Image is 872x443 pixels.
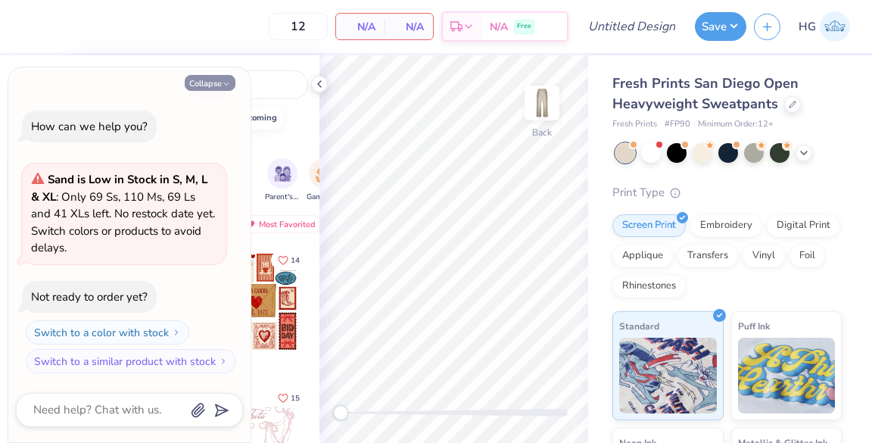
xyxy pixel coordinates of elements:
[31,172,207,204] strong: Sand is Low in Stock in S, M, L & XL
[291,257,300,264] span: 14
[738,338,836,413] img: Puff Ink
[612,74,799,113] span: Fresh Prints San Diego Open Heavyweight Sweatpants
[576,11,687,42] input: Untitled Design
[394,19,424,35] span: N/A
[316,165,333,183] img: Game Day Image
[527,88,557,118] img: Back
[767,214,840,237] div: Digital Print
[307,158,341,203] button: filter button
[619,318,659,334] span: Standard
[237,215,322,233] div: Most Favorited
[738,318,770,334] span: Puff Ink
[271,388,307,408] button: Like
[695,12,746,41] button: Save
[698,118,774,131] span: Minimum Order: 12 +
[517,21,531,32] span: Free
[307,158,341,203] div: filter for Game Day
[612,184,842,201] div: Print Type
[265,192,300,203] span: Parent's Weekend
[490,19,508,35] span: N/A
[172,328,181,337] img: Switch to a color with stock
[291,395,300,402] span: 15
[274,165,291,183] img: Parent's Weekend Image
[219,357,228,366] img: Switch to a similar product with stock
[271,250,307,270] button: Like
[265,158,300,203] div: filter for Parent's Weekend
[333,405,348,420] div: Accessibility label
[619,338,717,413] img: Standard
[789,245,825,267] div: Foil
[743,245,785,267] div: Vinyl
[185,75,235,91] button: Collapse
[307,192,341,203] span: Game Day
[612,245,673,267] div: Applique
[31,172,215,255] span: : Only 69 Ss, 110 Ms, 69 Ls and 41 XLs left. No restock date yet. Switch colors or products to av...
[31,289,148,304] div: Not ready to order yet?
[665,118,690,131] span: # FP90
[792,11,857,42] a: HG
[265,158,300,203] button: filter button
[612,118,657,131] span: Fresh Prints
[690,214,762,237] div: Embroidery
[677,245,738,267] div: Transfers
[532,126,552,139] div: Back
[269,13,328,40] input: – –
[26,320,189,345] button: Switch to a color with stock
[31,119,148,134] div: How can we help you?
[820,11,850,42] img: Harry Gold
[345,19,375,35] span: N/A
[612,275,686,298] div: Rhinestones
[799,18,816,36] span: HG
[26,349,236,373] button: Switch to a similar product with stock
[612,214,686,237] div: Screen Print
